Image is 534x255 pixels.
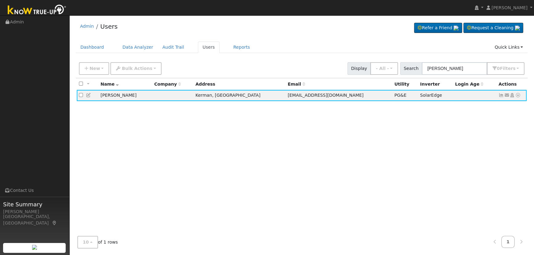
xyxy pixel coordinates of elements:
[463,23,523,33] a: Request a Cleaning
[89,66,100,71] span: New
[394,81,416,87] div: Utility
[77,236,118,249] span: of 1 rows
[515,92,521,99] a: Other actions
[3,208,66,215] div: [PERSON_NAME]
[154,82,181,87] span: Company name
[509,93,515,98] a: Login As
[420,93,442,98] span: SolarEdge
[515,26,520,30] img: retrieve
[110,62,161,75] button: Bulk Actions
[101,82,119,87] span: Name
[499,93,504,98] a: Show Graph
[195,81,283,87] div: Address
[288,93,364,98] span: [EMAIL_ADDRESS][DOMAIN_NAME]
[100,23,117,30] a: Users
[414,23,462,33] a: Refer a Friend
[79,62,109,75] button: New
[76,42,109,53] a: Dashboard
[454,26,458,30] img: retrieve
[229,42,255,53] a: Reports
[158,42,189,53] a: Audit Trail
[420,81,450,87] div: Inverter
[198,42,220,53] a: Users
[3,200,66,208] span: Site Summary
[80,24,94,29] a: Admin
[122,66,152,71] span: Bulk Actions
[394,93,406,98] span: PG&E
[52,221,57,225] a: Map
[499,81,524,87] div: Actions
[504,92,510,99] a: rbandyent@sebastiancorp.net
[487,62,524,75] button: 0Filters
[193,90,285,101] td: Kerman, [GEOGRAPHIC_DATA]
[400,62,422,75] span: Search
[288,82,305,87] span: Email
[118,42,158,53] a: Data Analyzer
[86,93,92,98] a: Edit User
[370,62,398,75] button: - All -
[3,213,66,226] div: [GEOGRAPHIC_DATA], [GEOGRAPHIC_DATA]
[455,82,483,87] span: Days since last login
[77,236,98,249] button: 10
[5,3,69,17] img: Know True-Up
[490,42,528,53] a: Quick Links
[491,5,528,10] span: [PERSON_NAME]
[98,90,152,101] td: [PERSON_NAME]
[32,245,37,250] img: retrieve
[513,66,515,71] span: s
[501,236,515,248] a: 1
[347,62,371,75] span: Display
[422,62,487,75] input: Search
[83,240,89,245] span: 10
[500,66,516,71] span: Filter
